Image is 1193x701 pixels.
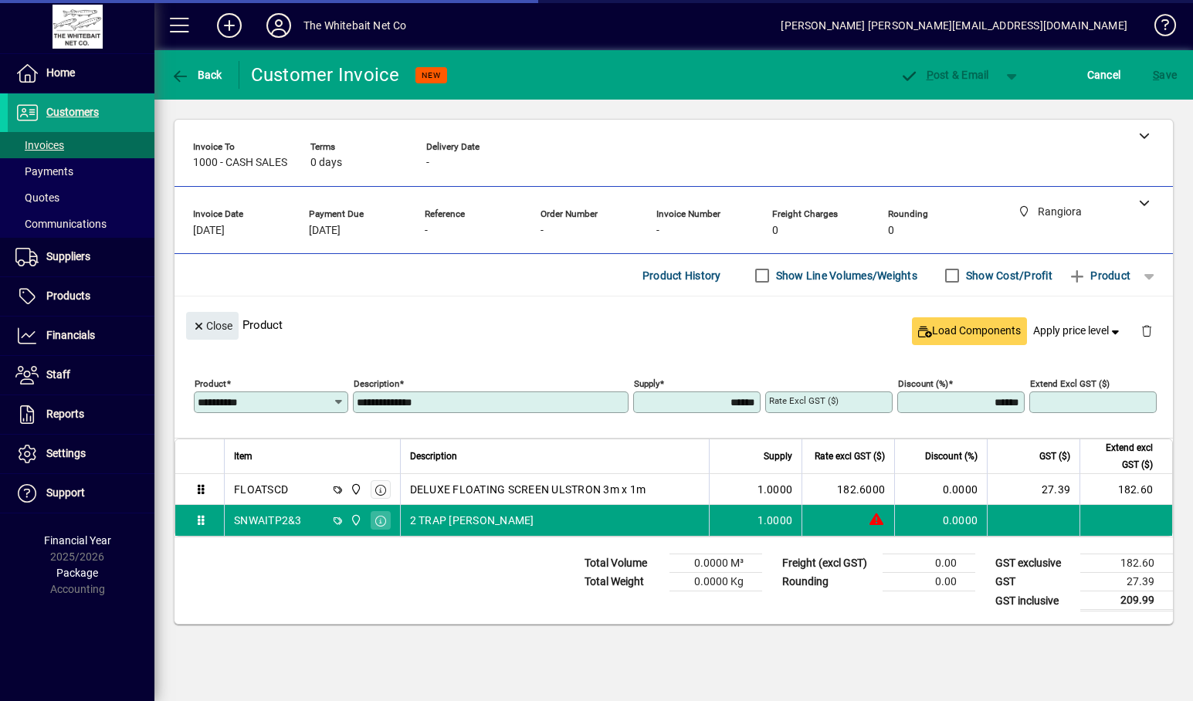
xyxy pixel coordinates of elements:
td: GST inclusive [988,591,1080,611]
button: Product History [636,262,727,290]
span: GST ($) [1039,448,1070,465]
span: [DATE] [309,225,341,237]
a: Suppliers [8,238,154,276]
mat-label: Description [354,378,399,389]
span: 0 days [310,157,342,169]
a: Communications [8,211,154,237]
span: S [1153,69,1159,81]
td: GST exclusive [988,554,1080,573]
span: Cancel [1087,63,1121,87]
td: 0.00 [883,573,975,591]
span: Extend excl GST ($) [1090,439,1153,473]
mat-label: Rate excl GST ($) [769,395,839,406]
span: NEW [422,70,441,80]
td: 182.60 [1080,554,1173,573]
span: - [425,225,428,237]
div: 182.6000 [812,482,885,497]
div: The Whitebait Net Co [303,13,407,38]
span: DELUXE FLOATING SCREEN ULSTRON 3m x 1m [410,482,646,497]
span: Back [171,69,222,81]
span: Suppliers [46,250,90,262]
mat-label: Extend excl GST ($) [1030,378,1110,389]
span: Reports [46,408,84,420]
span: Invoices [15,139,64,151]
span: ave [1153,63,1177,87]
span: Communications [15,218,107,230]
td: Rounding [774,573,883,591]
td: 0.0000 [894,505,987,536]
span: Home [46,66,75,79]
button: Load Components [912,317,1027,345]
app-page-header-button: Close [182,318,242,332]
button: Cancel [1083,61,1125,89]
span: Rangiora [346,512,364,529]
span: Package [56,567,98,579]
mat-label: Supply [634,378,659,389]
span: Load Components [918,323,1021,339]
td: 27.39 [1080,573,1173,591]
span: Apply price level [1033,323,1123,339]
td: 27.39 [987,474,1079,505]
a: Invoices [8,132,154,158]
span: P [927,69,934,81]
span: Products [46,290,90,302]
button: Profile [254,12,303,39]
span: Rate excl GST ($) [815,448,885,465]
span: Product History [642,263,721,288]
td: Freight (excl GST) [774,554,883,573]
a: Reports [8,395,154,434]
label: Show Line Volumes/Weights [773,268,917,283]
td: 0.0000 M³ [669,554,762,573]
a: Financials [8,317,154,355]
span: - [656,225,659,237]
span: Discount (%) [925,448,978,465]
span: Product [1068,263,1130,288]
mat-label: Discount (%) [898,378,948,389]
td: Total Volume [577,554,669,573]
div: Customer Invoice [251,63,400,87]
span: 1.0000 [757,482,793,497]
label: Show Cost/Profit [963,268,1052,283]
div: [PERSON_NAME] [PERSON_NAME][EMAIL_ADDRESS][DOMAIN_NAME] [781,13,1127,38]
button: Delete [1128,312,1165,349]
span: Staff [46,368,70,381]
button: Product [1060,262,1138,290]
button: Post & Email [892,61,997,89]
app-page-header-button: Delete [1128,323,1165,337]
span: Payments [15,165,73,178]
span: Description [410,448,457,465]
a: Support [8,474,154,513]
span: Settings [46,447,86,459]
td: GST [988,573,1080,591]
button: Back [167,61,226,89]
span: Customers [46,106,99,118]
span: [DATE] [193,225,225,237]
span: 1.0000 [757,513,793,528]
span: 2 TRAP [PERSON_NAME] [410,513,534,528]
span: Support [46,486,85,499]
button: Save [1149,61,1181,89]
span: Financial Year [44,534,111,547]
td: 0.0000 [894,474,987,505]
td: 209.99 [1080,591,1173,611]
a: Knowledge Base [1143,3,1174,53]
button: Add [205,12,254,39]
div: SNWAITP2&3 [234,513,302,528]
a: Settings [8,435,154,473]
span: Supply [764,448,792,465]
span: 0 [772,225,778,237]
span: Item [234,448,252,465]
div: FLOATSCD [234,482,288,497]
span: 0 [888,225,894,237]
span: ost & Email [900,69,989,81]
td: Total Weight [577,573,669,591]
td: 0.0000 Kg [669,573,762,591]
span: 1000 - CASH SALES [193,157,287,169]
a: Home [8,54,154,93]
td: 0.00 [883,554,975,573]
button: Apply price level [1027,317,1129,345]
app-page-header-button: Back [154,61,239,89]
span: - [426,157,429,169]
span: - [541,225,544,237]
a: Staff [8,356,154,395]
